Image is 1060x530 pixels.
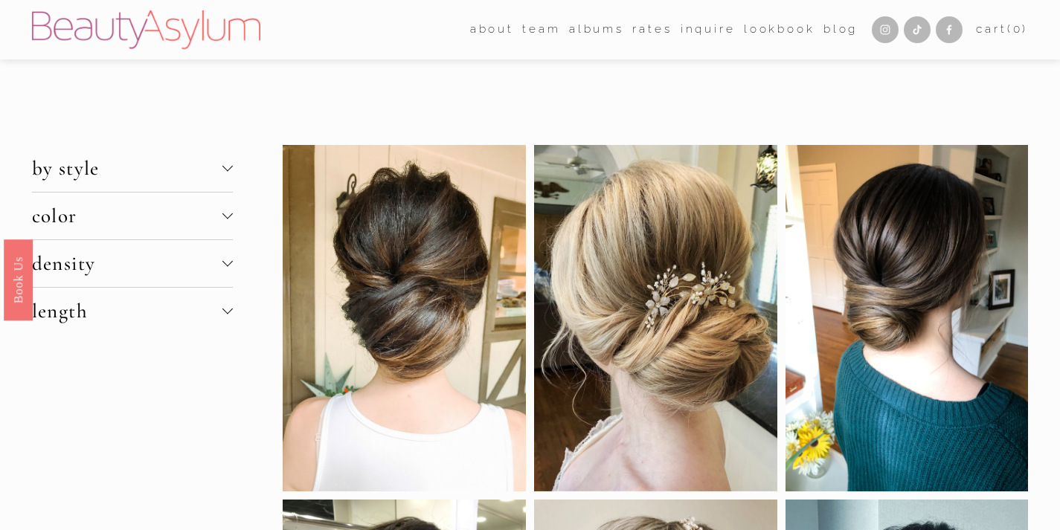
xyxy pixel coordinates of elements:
[522,19,560,42] a: folder dropdown
[32,299,222,323] span: length
[32,288,233,335] button: length
[936,16,963,43] a: Facebook
[823,19,858,42] a: Blog
[632,19,672,42] a: Rates
[32,145,233,192] button: by style
[32,204,222,228] span: color
[470,19,514,40] span: about
[32,10,260,49] img: Beauty Asylum | Bridal Hair &amp; Makeup Charlotte &amp; Atlanta
[744,19,815,42] a: Lookbook
[1013,22,1023,36] span: 0
[4,239,33,320] a: Book Us
[872,16,899,43] a: Instagram
[569,19,624,42] a: albums
[32,193,233,239] button: color
[32,156,222,181] span: by style
[904,16,931,43] a: TikTok
[32,240,233,287] button: density
[522,19,560,40] span: team
[32,251,222,276] span: density
[470,19,514,42] a: folder dropdown
[1007,22,1028,36] span: ( )
[976,19,1028,40] a: 0 items in cart
[681,19,736,42] a: Inquire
